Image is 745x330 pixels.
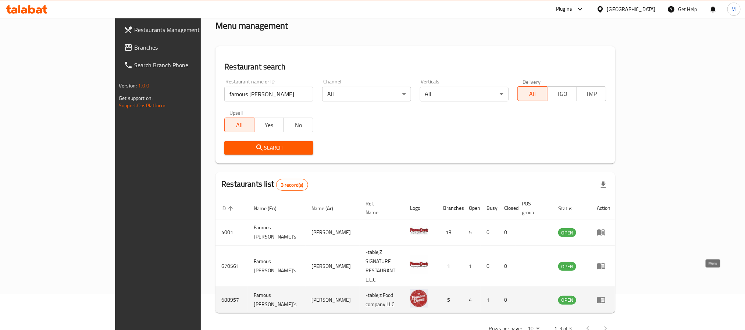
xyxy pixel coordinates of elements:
[276,179,308,191] div: Total records count
[215,197,616,313] table: enhanced table
[580,89,603,99] span: TMP
[558,262,576,271] span: OPEN
[577,86,606,101] button: TMP
[284,118,313,132] button: No
[119,93,153,103] span: Get support on:
[410,289,428,308] img: Famous Dave`s
[481,245,498,287] td: 0
[732,5,736,13] span: M
[597,262,610,270] div: Menu
[481,219,498,245] td: 0
[311,204,343,213] span: Name (Ar)
[118,21,239,39] a: Restaurants Management
[360,287,404,313] td: -table,z Food company LLC
[463,287,481,313] td: 4
[498,197,516,219] th: Closed
[556,5,572,14] div: Plugins
[521,89,544,99] span: All
[248,287,306,313] td: Famous [PERSON_NAME]`s
[550,89,574,99] span: TGO
[498,219,516,245] td: 0
[322,87,411,101] div: All
[360,245,404,287] td: -table,Z SIGNATURE RESTAURANT L.L.C
[522,199,543,217] span: POS group
[498,287,516,313] td: 0
[257,120,281,130] span: Yes
[558,296,576,304] span: OPEN
[134,25,234,34] span: Restaurants Management
[607,5,656,13] div: [GEOGRAPHIC_DATA]
[134,61,234,69] span: Search Branch Phone
[558,204,582,213] span: Status
[366,199,395,217] span: Ref. Name
[517,86,547,101] button: All
[230,143,307,153] span: Search
[420,87,509,101] div: All
[547,86,577,101] button: TGO
[558,228,576,237] div: OPEN
[248,219,306,245] td: Famous [PERSON_NAME]'s
[228,120,251,130] span: All
[437,287,463,313] td: 5
[134,43,234,52] span: Branches
[404,197,437,219] th: Logo
[224,141,313,155] button: Search
[558,229,576,237] span: OPEN
[437,245,463,287] td: 1
[224,61,606,72] h2: Restaurant search
[118,39,239,56] a: Branches
[410,222,428,240] img: Famous Dave's
[481,197,498,219] th: Busy
[463,197,481,219] th: Open
[410,255,428,274] img: Famous Dave's
[523,79,541,84] label: Delivery
[215,20,288,32] h2: Menu management
[229,110,243,115] label: Upsell
[306,287,360,313] td: [PERSON_NAME]
[463,219,481,245] td: 5
[221,204,235,213] span: ID
[498,245,516,287] td: 0
[437,197,463,219] th: Branches
[277,182,308,189] span: 3 record(s)
[306,219,360,245] td: [PERSON_NAME]
[254,118,284,132] button: Yes
[224,118,254,132] button: All
[119,81,137,90] span: Version:
[597,228,610,237] div: Menu
[287,120,310,130] span: No
[224,87,313,101] input: Search for restaurant name or ID..
[119,101,165,110] a: Support.OpsPlatform
[595,176,612,194] div: Export file
[463,245,481,287] td: 1
[306,245,360,287] td: [PERSON_NAME]
[254,204,286,213] span: Name (En)
[591,197,616,219] th: Action
[437,219,463,245] td: 13
[221,179,308,191] h2: Restaurants list
[118,56,239,74] a: Search Branch Phone
[481,287,498,313] td: 1
[138,81,149,90] span: 1.0.0
[248,245,306,287] td: Famous [PERSON_NAME]'s
[558,262,576,271] div: OPEN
